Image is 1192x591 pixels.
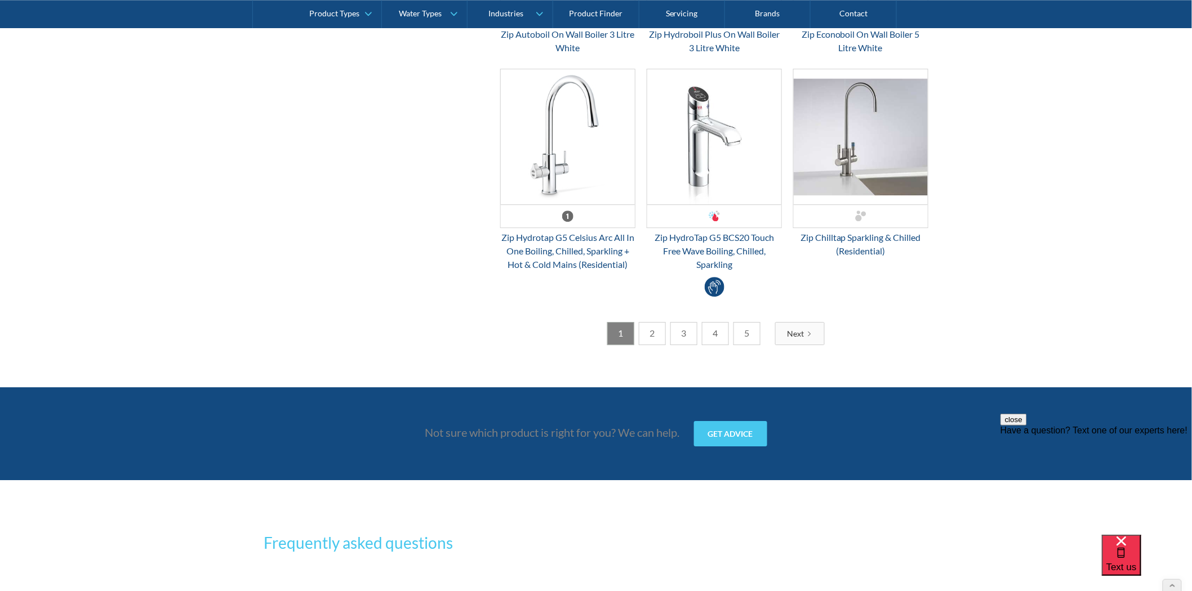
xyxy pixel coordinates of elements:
a: 2 [639,322,666,345]
iframe: podium webchat widget bubble [1102,535,1192,591]
div: Water Types [399,9,442,19]
div: List [500,322,928,345]
div: Zip Autoboil On Wall Boiler 3 Litre White [500,28,635,55]
h3: Frequently asked questions [264,531,928,554]
iframe: podium webchat widget prompt [1000,414,1192,549]
div: Zip Hydroboil Plus On Wall Boiler 3 Litre White [647,28,782,55]
a: Zip Hydrotap G5 Celsius Arc All In One Boiling, Chilled, Sparkling + Hot & Cold Mains (Residentia... [500,69,635,271]
a: 5 [733,322,760,345]
img: Zip HydroTap G5 BCS20 Touch Free Wave Boiling, Chilled, Sparkling [647,69,781,204]
img: Zip Hydrotap G5 Celsius Arc All In One Boiling, Chilled, Sparkling + Hot & Cold Mains (Residential) [501,69,635,204]
a: 1 [607,322,634,345]
div: Product Types [309,9,359,19]
a: Next Page [775,322,825,345]
a: Get advice [694,421,767,446]
div: Next [787,328,804,339]
div: Zip Econoboil On Wall Boiler 5 Litre White [793,28,928,55]
div: Zip Chilltap Sparkling & Chilled (Residential) [793,231,928,258]
img: Zip Chilltap Sparkling & Chilled (Residential) [794,69,928,204]
div: Industries [488,9,523,19]
p: Not sure which product is right for you? We can help. [425,424,680,441]
a: Zip HydroTap G5 BCS20 Touch Free Wave Boiling, Chilled, SparklingZip HydroTap G5 BCS20 Touch Free... [647,69,782,271]
a: 3 [670,322,697,345]
a: Zip Chilltap Sparkling & Chilled (Residential)Zip Chilltap Sparkling & Chilled (Residential) [793,69,928,258]
a: 4 [702,322,729,345]
div: Zip Hydrotap G5 Celsius Arc All In One Boiling, Chilled, Sparkling + Hot & Cold Mains (Residential) [500,231,635,271]
div: Zip HydroTap G5 BCS20 Touch Free Wave Boiling, Chilled, Sparkling [647,231,782,271]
